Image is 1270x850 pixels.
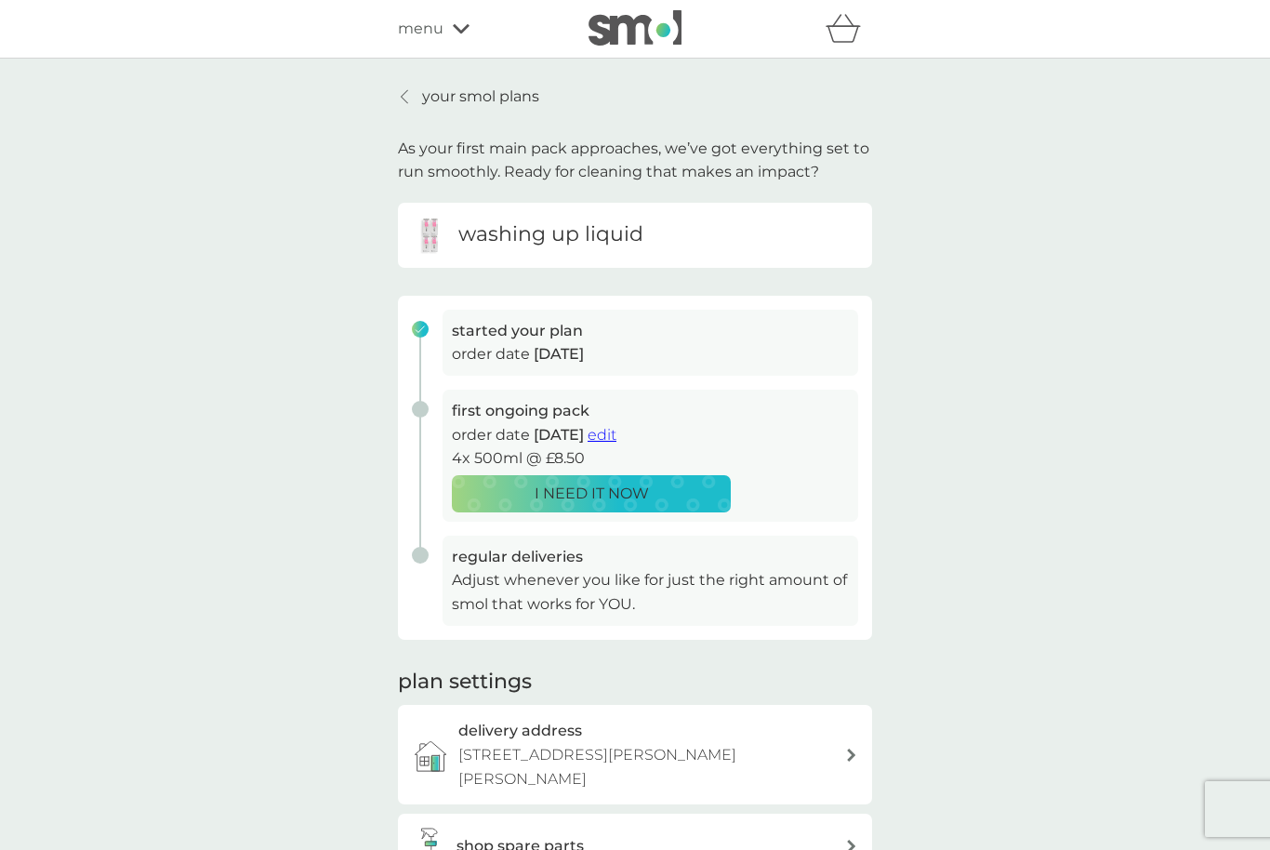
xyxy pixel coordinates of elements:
[588,423,616,447] button: edit
[452,319,849,343] h3: started your plan
[398,705,872,804] a: delivery address[STREET_ADDRESS][PERSON_NAME][PERSON_NAME]
[452,446,849,471] p: 4x 500ml @ £8.50
[452,568,849,616] p: Adjust whenever you like for just the right amount of smol that works for YOU.
[398,137,872,184] p: As your first main pack approaches, we’ve got everything set to run smoothly. Ready for cleaning ...
[398,668,532,697] h2: plan settings
[458,743,845,790] p: [STREET_ADDRESS][PERSON_NAME][PERSON_NAME]
[534,345,584,363] span: [DATE]
[535,482,649,506] p: I NEED IT NOW
[452,475,731,512] button: I NEED IT NOW
[398,85,539,109] a: your smol plans
[458,719,582,743] h3: delivery address
[422,85,539,109] p: your smol plans
[398,17,443,41] span: menu
[452,399,849,423] h3: first ongoing pack
[458,220,643,249] h6: washing up liquid
[588,426,616,444] span: edit
[589,10,681,46] img: smol
[826,10,872,47] div: basket
[452,545,849,569] h3: regular deliveries
[452,423,849,447] p: order date
[452,342,849,366] p: order date
[412,217,449,254] img: washing up liquid
[534,426,584,444] span: [DATE]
